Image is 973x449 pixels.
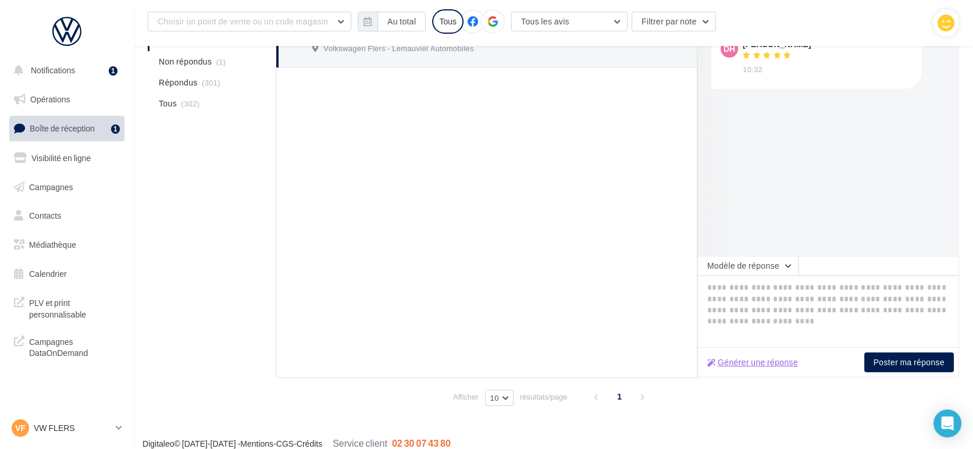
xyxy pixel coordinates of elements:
[276,439,294,448] a: CGS
[323,44,473,54] span: Volkswagen Flers - Lemauviel Automobiles
[31,65,75,75] span: Notifications
[240,439,273,448] a: Mentions
[9,417,124,439] a: VF VW FLERS
[7,146,127,170] a: Visibilité en ligne
[453,391,479,402] span: Afficher
[297,439,322,448] a: Crédits
[181,99,199,108] span: (302)
[333,437,387,448] span: Service client
[159,56,212,67] span: Non répondus
[30,123,95,133] span: Boîte de réception
[743,40,811,48] div: [PERSON_NAME]
[159,98,177,109] span: Tous
[29,334,120,359] span: Campagnes DataOnDemand
[358,12,426,31] button: Au total
[933,409,961,437] div: Open Intercom Messenger
[111,124,120,134] div: 1
[202,78,220,87] span: (301)
[29,211,61,220] span: Contacts
[148,12,351,31] button: Choisir un point de vente ou un code magasin
[743,65,762,75] span: 10:32
[15,422,26,434] span: VF
[142,439,174,448] a: Digitaleo
[392,437,451,448] span: 02 30 07 43 80
[521,16,569,26] span: Tous les avis
[159,77,198,88] span: Répondus
[30,94,70,104] span: Opérations
[7,233,127,257] a: Médiathèque
[7,116,127,141] a: Boîte de réception1
[632,12,716,31] button: Filtrer par note
[142,439,451,448] span: © [DATE]-[DATE] - - -
[7,175,127,199] a: Campagnes
[29,269,67,279] span: Calendrier
[697,256,799,276] button: Modèle de réponse
[7,290,127,325] a: PLV et print personnalisable
[29,181,73,191] span: Campagnes
[216,57,226,66] span: (1)
[29,295,120,320] span: PLV et print personnalisable
[432,9,464,34] div: Tous
[511,12,628,31] button: Tous les avis
[703,355,803,369] button: Générer une réponse
[7,58,122,83] button: Notifications 1
[520,391,568,402] span: résultats/page
[7,87,127,112] a: Opérations
[29,240,76,250] span: Médiathèque
[377,12,426,31] button: Au total
[7,262,127,286] a: Calendrier
[485,390,514,406] button: 10
[490,393,499,402] span: 10
[610,387,629,406] span: 1
[34,422,111,434] p: VW FLERS
[31,153,91,163] span: Visibilité en ligne
[864,352,954,372] button: Poster ma réponse
[7,329,127,364] a: Campagnes DataOnDemand
[7,204,127,228] a: Contacts
[109,66,117,76] div: 1
[158,16,328,26] span: Choisir un point de vente ou un code magasin
[723,43,735,55] span: DH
